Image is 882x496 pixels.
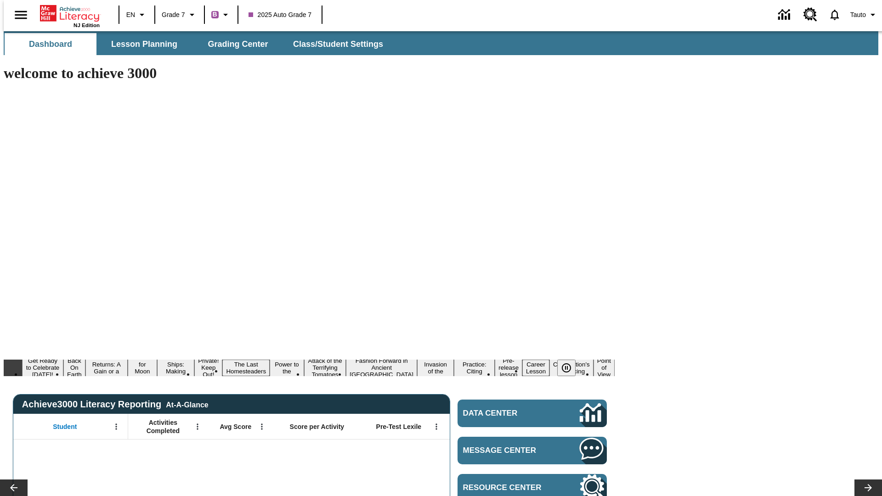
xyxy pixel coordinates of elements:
[109,420,123,434] button: Open Menu
[430,420,443,434] button: Open Menu
[773,2,798,28] a: Data Center
[166,399,208,409] div: At-A-Glance
[4,65,615,82] h1: welcome to achieve 3000
[458,400,607,427] a: Data Center
[157,353,194,383] button: Slide 5 Cruise Ships: Making Waves
[111,39,177,50] span: Lesson Planning
[417,353,454,383] button: Slide 11 The Invasion of the Free CD
[557,360,585,376] div: Pause
[304,356,346,379] button: Slide 9 Attack of the Terrifying Tomatoes
[463,446,552,455] span: Message Center
[222,360,270,376] button: Slide 7 The Last Homesteaders
[85,353,128,383] button: Slide 3 Free Returns: A Gain or a Drain?
[346,356,417,379] button: Slide 10 Fashion Forward in Ancient Rome
[854,479,882,496] button: Lesson carousel, Next
[454,353,495,383] button: Slide 12 Mixed Practice: Citing Evidence
[4,33,391,55] div: SubNavbar
[63,356,85,379] button: Slide 2 Back On Earth
[220,423,251,431] span: Avg Score
[286,33,390,55] button: Class/Student Settings
[191,420,204,434] button: Open Menu
[7,1,34,28] button: Open side menu
[290,423,345,431] span: Score per Activity
[98,33,190,55] button: Lesson Planning
[162,10,185,20] span: Grade 7
[22,399,209,410] span: Achieve3000 Literacy Reporting
[208,39,268,50] span: Grading Center
[522,360,549,376] button: Slide 14 Career Lesson
[376,423,422,431] span: Pre-Test Lexile
[847,6,882,23] button: Profile/Settings
[270,353,304,383] button: Slide 8 Solar Power to the People
[5,33,96,55] button: Dashboard
[122,6,152,23] button: Language: EN, Select a language
[4,31,878,55] div: SubNavbar
[22,356,63,379] button: Slide 1 Get Ready to Celebrate Juneteenth!
[29,39,72,50] span: Dashboard
[213,9,217,20] span: B
[463,409,549,418] span: Data Center
[208,6,235,23] button: Boost Class color is purple. Change class color
[133,418,193,435] span: Activities Completed
[53,423,77,431] span: Student
[255,420,269,434] button: Open Menu
[40,3,100,28] div: Home
[458,437,607,464] a: Message Center
[192,33,284,55] button: Grading Center
[463,483,552,492] span: Resource Center
[557,360,576,376] button: Pause
[495,356,522,379] button: Slide 13 Pre-release lesson
[40,4,100,23] a: Home
[128,353,157,383] button: Slide 4 Time for Moon Rules?
[823,3,847,27] a: Notifications
[549,353,594,383] button: Slide 15 The Constitution's Balancing Act
[73,23,100,28] span: NJ Edition
[126,10,135,20] span: EN
[798,2,823,27] a: Resource Center, Will open in new tab
[850,10,866,20] span: Tauto
[194,356,222,379] button: Slide 6 Private! Keep Out!
[249,10,312,20] span: 2025 Auto Grade 7
[293,39,383,50] span: Class/Student Settings
[594,356,615,379] button: Slide 16 Point of View
[158,6,201,23] button: Grade: Grade 7, Select a grade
